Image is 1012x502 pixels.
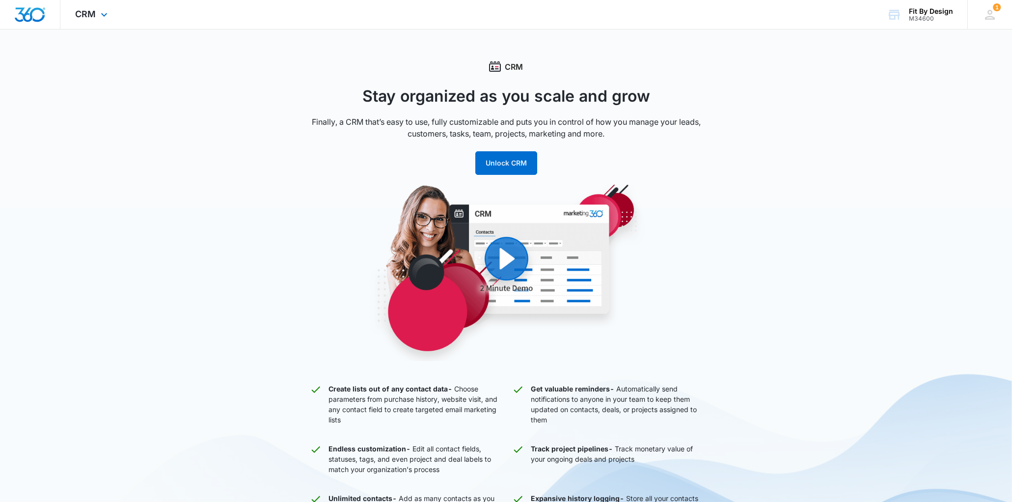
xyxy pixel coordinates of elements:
[328,384,500,425] p: Choose parameters from purchase history, website visit, and any contact field to create targeted ...
[75,9,96,19] span: CRM
[993,3,1001,11] span: 1
[328,385,452,393] strong: Create lists out of any contact data -
[310,84,703,108] h1: Stay organized as you scale and grow
[531,384,703,425] p: Automatically send notifications to anyone in your team to keep them updated on contacts, deals, ...
[310,61,703,73] div: CRM
[475,151,537,175] button: Unlock CRM
[475,159,537,167] a: Unlock CRM
[328,444,500,474] p: Edit all contact fields, statuses, tags, and even project and deal labels to match your organizat...
[531,444,703,474] p: Track monetary value of your ongoing deals and projects
[531,445,613,453] strong: Track project pipelines -
[531,385,614,393] strong: Get valuable reminders -
[320,182,693,361] img: CRM
[310,116,703,139] p: Finally, a CRM that’s easy to use, fully customizable and puts you in control of how you manage y...
[909,15,953,22] div: account id
[909,7,953,15] div: account name
[328,445,410,453] strong: Endless customization -
[993,3,1001,11] div: notifications count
